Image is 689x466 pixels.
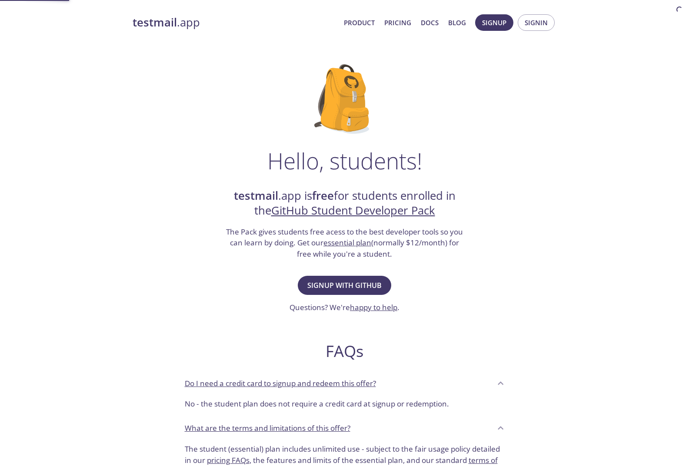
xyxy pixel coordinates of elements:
a: happy to help [350,302,397,312]
h2: .app is for students enrolled in the [225,188,464,218]
a: Docs [421,17,439,28]
a: Blog [448,17,466,28]
div: Do I need a credit card to signup and redeem this offer? [178,395,512,416]
p: No - the student plan does not require a credit card at signup or redemption. [185,398,505,410]
h1: Hello, students! [267,148,422,174]
strong: testmail [133,15,177,30]
strong: testmail [234,188,278,203]
a: testmail.app [133,15,337,30]
button: Signup [475,14,513,31]
a: Product [344,17,375,28]
div: Do I need a credit card to signup and redeem this offer? [178,371,512,395]
a: pricing FAQs [207,455,250,465]
h3: Questions? We're . [290,302,399,313]
img: github-student-backpack.png [314,64,375,134]
a: Pricing [384,17,411,28]
p: Do I need a credit card to signup and redeem this offer? [185,378,376,389]
button: Signin [518,14,555,31]
span: Signin [525,17,548,28]
button: Signup with GitHub [298,276,391,295]
a: GitHub Student Developer Pack [271,203,435,218]
h3: The Pack gives students free acess to the best developer tools so you can learn by doing. Get our... [225,226,464,260]
strong: free [312,188,334,203]
span: Signup [482,17,506,28]
h2: FAQs [178,341,512,361]
p: What are the terms and limitations of this offer? [185,423,350,434]
div: What are the terms and limitations of this offer? [178,416,512,440]
a: essential plan [323,238,371,248]
span: Signup with GitHub [307,279,382,291]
